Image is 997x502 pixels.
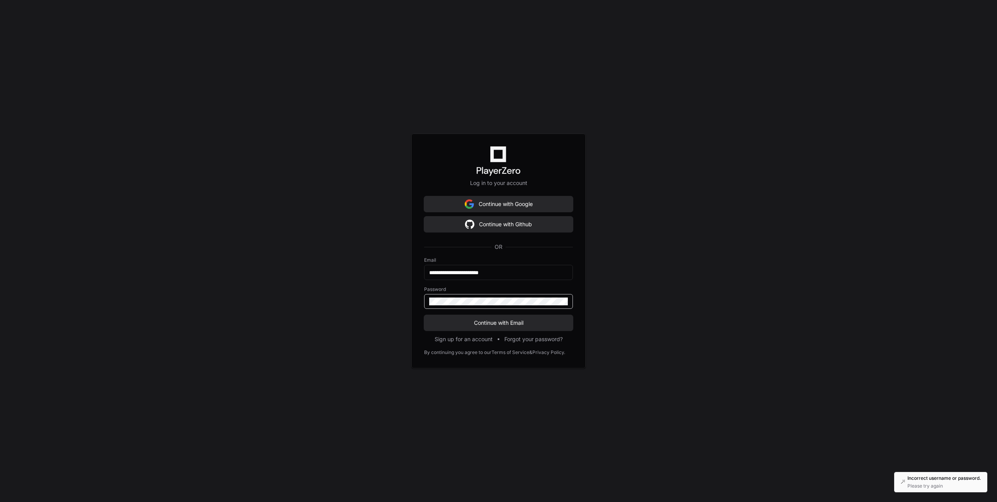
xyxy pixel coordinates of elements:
[907,483,981,489] p: Please try again
[424,286,573,292] label: Password
[424,315,573,331] button: Continue with Email
[491,349,529,356] a: Terms of Service
[465,196,474,212] img: Sign in with google
[491,243,506,251] span: OR
[424,179,573,187] p: Log in to your account
[424,257,573,263] label: Email
[465,217,474,232] img: Sign in with google
[529,349,532,356] div: &
[504,335,563,343] button: Forgot your password?
[907,475,981,481] p: Incorrect username or password.
[424,349,491,356] div: By continuing you agree to our
[424,319,573,327] span: Continue with Email
[424,196,573,212] button: Continue with Google
[424,217,573,232] button: Continue with Github
[435,335,493,343] button: Sign up for an account
[532,349,565,356] a: Privacy Policy.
